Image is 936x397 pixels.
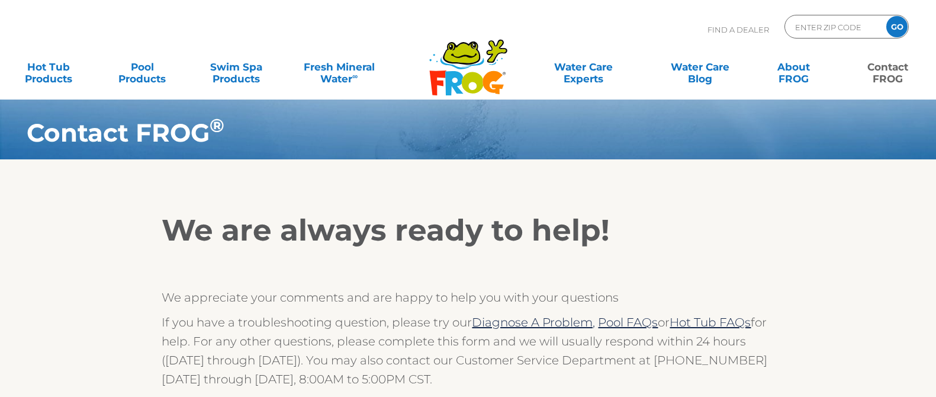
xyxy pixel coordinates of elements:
p: Find A Dealer [707,15,769,44]
a: Fresh MineralWater∞ [294,55,385,79]
img: Frog Products Logo [423,24,514,96]
p: We appreciate your comments and are happy to help you with your questions [162,288,774,307]
a: Water CareBlog [664,55,736,79]
a: Water CareExperts [524,55,642,79]
a: Hot Tub FAQs [670,315,751,329]
a: Hot TubProducts [12,55,85,79]
sup: ∞ [352,72,358,81]
p: If you have a troubleshooting question, please try our or for help. For any other questions, plea... [162,313,774,389]
h2: We are always ready to help! [162,213,774,248]
h1: Contact FROG [27,119,835,147]
a: AboutFROG [757,55,830,79]
a: PoolProducts [106,55,179,79]
a: Diagnose A Problem, [472,315,595,329]
sup: ® [210,114,224,137]
input: GO [886,16,908,37]
a: Pool FAQs [598,315,658,329]
a: ContactFROG [851,55,924,79]
a: Swim SpaProducts [200,55,272,79]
